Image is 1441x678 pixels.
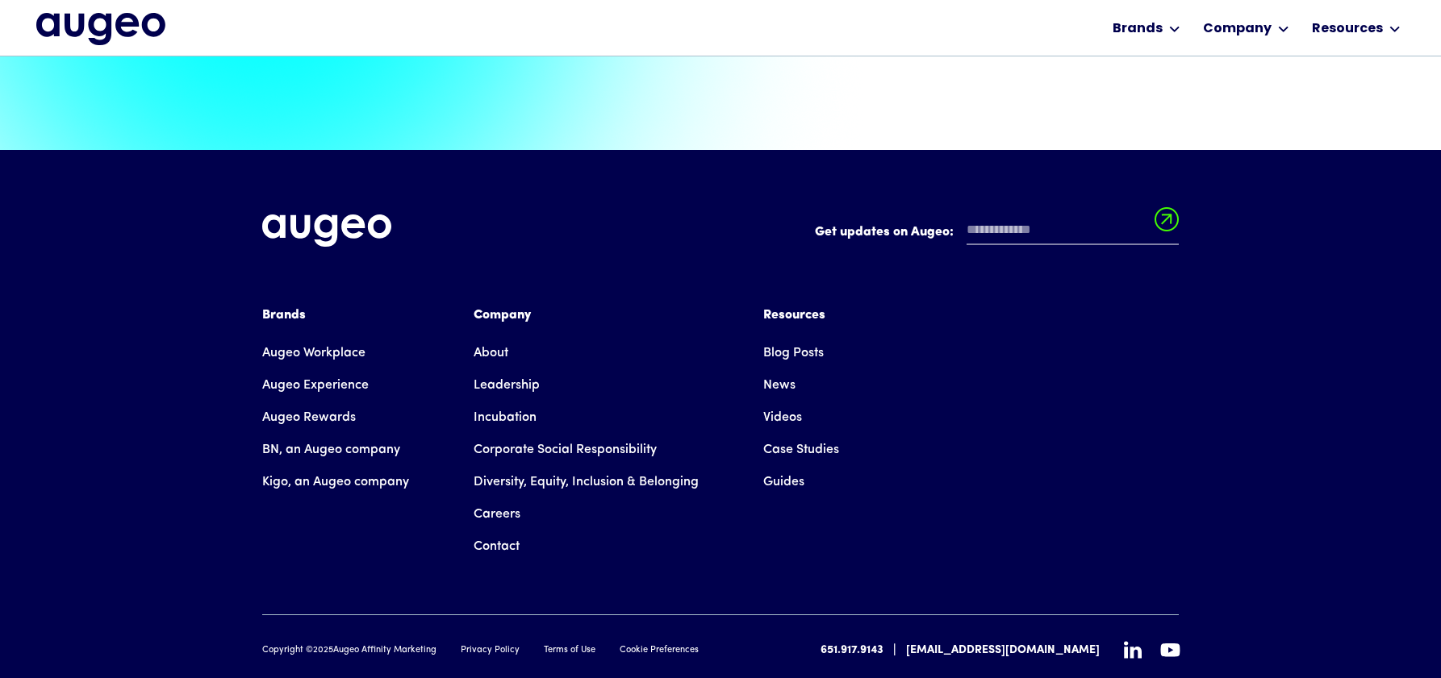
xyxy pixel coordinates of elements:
[262,466,409,498] a: Kigo, an Augeo company
[262,369,369,401] a: Augeo Experience
[36,13,165,47] a: home
[620,644,699,658] a: Cookie Preferences
[461,644,520,658] a: Privacy Policy
[262,337,365,369] a: Augeo Workplace
[474,369,540,401] a: Leadership
[474,434,657,466] a: Corporate Social Responsibility
[474,306,699,325] div: Company
[313,646,333,655] span: 2025
[474,498,520,530] a: Careers
[474,466,699,498] a: Diversity, Equity, Inclusion & Belonging
[763,369,796,401] a: News
[1155,207,1179,241] input: Submit
[262,306,409,325] div: Brands
[474,530,520,563] a: Contact
[474,401,537,434] a: Incubation
[262,434,400,466] a: BN, an Augeo company
[763,466,804,498] a: Guides
[763,434,839,466] a: Case Studies
[544,644,595,658] a: Terms of Use
[262,214,391,247] img: Augeo's full logo in white.
[906,642,1100,659] a: [EMAIL_ADDRESS][DOMAIN_NAME]
[474,337,508,369] a: About
[1312,19,1383,39] div: Resources
[262,401,356,434] a: Augeo Rewards
[821,642,883,659] a: 651.917.9143
[815,223,954,242] label: Get updates on Augeo:
[893,641,896,660] div: |
[763,401,802,434] a: Videos
[262,644,436,658] div: Copyright © Augeo Affinity Marketing
[815,214,1179,253] form: Email Form
[763,337,824,369] a: Blog Posts
[1203,19,1272,39] div: Company
[1113,19,1163,39] div: Brands
[763,306,839,325] div: Resources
